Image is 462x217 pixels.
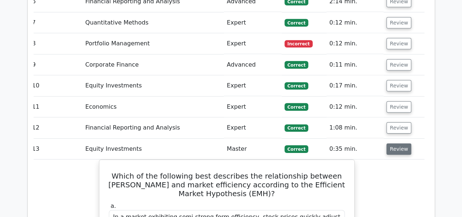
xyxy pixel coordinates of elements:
[386,59,411,71] button: Review
[285,61,308,68] span: Correct
[83,97,224,117] td: Economics
[285,40,313,48] span: Incorrect
[327,139,384,160] td: 0:35 min.
[29,97,83,117] td: 11
[386,101,411,113] button: Review
[386,17,411,29] button: Review
[224,117,282,138] td: Expert
[224,55,282,75] td: Advanced
[83,139,224,160] td: Equity Investments
[327,97,384,117] td: 0:12 min.
[285,103,308,111] span: Correct
[83,117,224,138] td: Financial Reporting and Analysis
[29,139,83,160] td: 13
[83,75,224,96] td: Equity Investments
[327,55,384,75] td: 0:11 min.
[386,80,411,91] button: Review
[386,122,411,134] button: Review
[327,12,384,33] td: 0:12 min.
[29,12,83,33] td: 7
[83,33,224,54] td: Portfolio Management
[224,139,282,160] td: Master
[83,55,224,75] td: Corporate Finance
[29,55,83,75] td: 9
[111,202,116,209] span: a.
[285,82,308,90] span: Correct
[224,12,282,33] td: Expert
[285,145,308,153] span: Correct
[83,12,224,33] td: Quantitative Methods
[327,33,384,54] td: 0:12 min.
[386,143,411,155] button: Review
[224,97,282,117] td: Expert
[224,33,282,54] td: Expert
[29,75,83,96] td: 10
[327,75,384,96] td: 0:17 min.
[29,117,83,138] td: 12
[327,117,384,138] td: 1:08 min.
[285,124,308,132] span: Correct
[108,172,345,198] h5: Which of the following best describes the relationship between [PERSON_NAME] and market efficienc...
[224,75,282,96] td: Expert
[386,38,411,49] button: Review
[285,19,308,26] span: Correct
[29,33,83,54] td: 8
